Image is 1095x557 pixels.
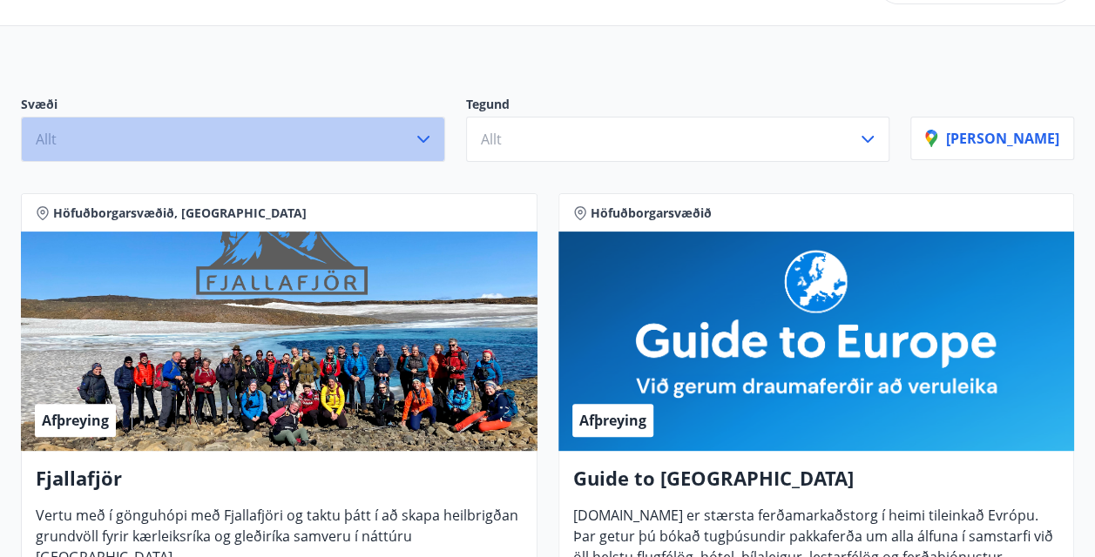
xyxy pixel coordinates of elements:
span: Allt [481,130,502,149]
h4: Fjallafjör [36,465,523,505]
span: Afþreying [42,411,109,430]
span: Afþreying [579,411,646,430]
button: [PERSON_NAME] [910,117,1074,160]
span: Höfuðborgarsvæðið, [GEOGRAPHIC_DATA] [53,205,307,222]
p: Tegund [466,96,890,117]
p: [PERSON_NAME] [925,129,1059,148]
span: Allt [36,130,57,149]
button: Allt [21,117,445,162]
p: Svæði [21,96,445,117]
button: Allt [466,117,890,162]
h4: Guide to [GEOGRAPHIC_DATA] [573,465,1060,505]
span: Höfuðborgarsvæðið [591,205,712,222]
